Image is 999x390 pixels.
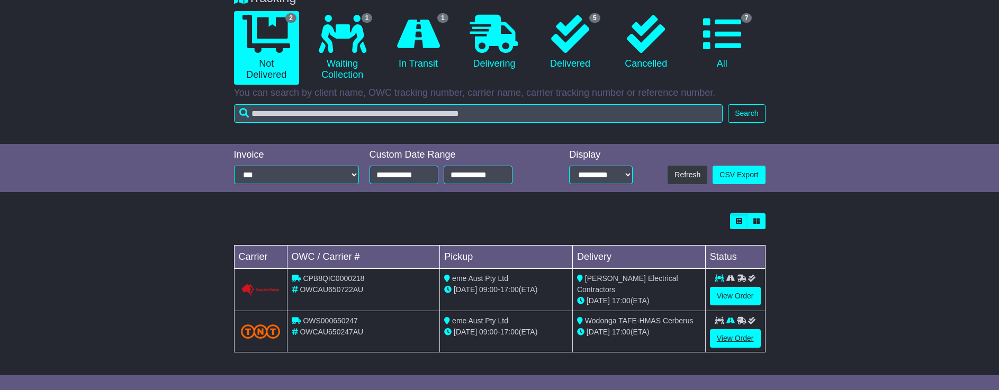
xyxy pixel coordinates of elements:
span: 17:00 [612,296,631,305]
div: Invoice [234,149,359,161]
a: CSV Export [713,166,765,184]
span: 17:00 [500,328,519,336]
span: 1 [437,13,448,23]
td: Pickup [440,246,573,269]
button: Search [728,104,765,123]
a: View Order [710,287,761,305]
span: [DATE] [454,328,477,336]
span: OWCAU650722AU [300,285,363,294]
span: 5 [589,13,600,23]
a: Delivering [462,11,527,74]
span: [DATE] [587,328,610,336]
span: OWS000650247 [303,316,358,325]
span: 17:00 [612,328,631,336]
span: [DATE] [587,296,610,305]
td: OWC / Carrier # [287,246,440,269]
span: 09:00 [479,328,498,336]
a: 5 Delivered [537,11,602,74]
p: You can search by client name, OWC tracking number, carrier name, carrier tracking number or refe... [234,87,766,99]
td: Carrier [234,246,287,269]
a: 2 Not Delivered [234,11,299,85]
span: OWCAU650247AU [300,328,363,336]
div: Display [569,149,633,161]
a: 7 All [689,11,754,74]
img: TNT_Domestic.png [241,324,281,339]
img: GetCarrierServiceLogo [241,284,281,296]
span: 1 [362,13,373,23]
span: eme Aust Pty Ltd [452,316,508,325]
td: Delivery [572,246,705,269]
td: Status [705,246,765,269]
span: 17:00 [500,285,519,294]
a: 1 In Transit [385,11,451,74]
a: View Order [710,329,761,348]
span: Wodonga TAFE-HMAS Cerberus [585,316,694,325]
div: (ETA) [577,295,701,306]
button: Refresh [668,166,707,184]
span: [DATE] [454,285,477,294]
span: eme Aust Pty Ltd [452,274,508,283]
a: 1 Waiting Collection [310,11,375,85]
span: CPB8QIC0000218 [303,274,364,283]
div: - (ETA) [444,326,568,338]
span: 09:00 [479,285,498,294]
div: - (ETA) [444,284,568,295]
span: 7 [741,13,752,23]
span: 2 [285,13,296,23]
div: Custom Date Range [370,149,539,161]
div: (ETA) [577,326,701,338]
a: Cancelled [614,11,679,74]
span: [PERSON_NAME] Electrical Contractors [577,274,678,294]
